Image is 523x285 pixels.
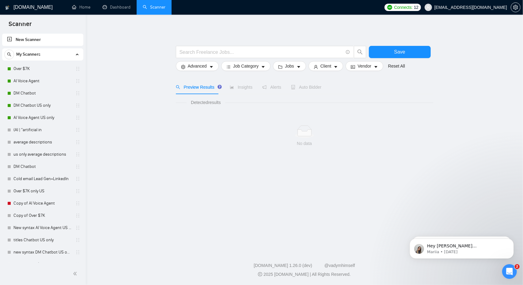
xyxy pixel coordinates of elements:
button: Save [369,46,431,58]
li: My Scanners [2,48,83,283]
span: holder [75,115,80,120]
a: New CL Over $7K [13,258,72,271]
div: No data [181,140,428,147]
span: 2 [515,264,520,269]
span: Alerts [262,85,281,90]
a: AI Voice Agent [13,75,72,87]
a: dashboardDashboard [103,5,131,10]
span: holder [75,140,80,145]
img: logo [5,3,9,13]
a: DM Chatbot [13,161,72,173]
span: setting [181,65,185,69]
a: New syntax AI Voice Agent US only [13,222,72,234]
span: holder [75,189,80,194]
a: [DOMAIN_NAME] 1.26.0 (dev) [254,263,312,268]
span: copyright [258,272,262,276]
span: search [176,85,180,89]
a: searchScanner [143,5,165,10]
a: titles Chatbot US only [13,234,72,246]
a: homeHome [72,5,90,10]
span: Save [394,48,405,56]
span: holder [75,152,80,157]
span: Detected results [187,99,225,106]
span: Jobs [285,63,294,69]
span: Client [320,63,332,69]
span: notification [262,85,267,89]
a: AI Voice Agent US only [13,112,72,124]
button: settingAdvancedcaret-down [176,61,219,71]
span: holder [75,66,80,71]
a: @vadymhimself [324,263,355,268]
li: New Scanner [2,34,83,46]
span: search [354,49,366,55]
a: Cold email Lead Gen+LinkedIn [13,173,72,185]
iframe: Intercom notifications message [400,226,523,268]
input: Search Freelance Jobs... [180,48,343,56]
a: DM Chatbot [13,87,72,99]
button: setting [511,2,521,12]
span: Connects: [394,4,412,11]
span: user [426,5,430,9]
a: setting [511,5,521,10]
a: New Scanner [7,34,78,46]
span: holder [75,103,80,108]
span: holder [75,176,80,181]
span: holder [75,262,80,267]
button: search [4,50,14,59]
span: Preview Results [176,85,220,90]
span: search [5,52,14,57]
a: Over $7K [13,63,72,75]
a: Copy of Over $7K [13,209,72,222]
span: Insights [230,85,252,90]
span: holder [75,238,80,242]
a: new syntax DM Chatbot US only [13,246,72,258]
span: idcard [351,65,355,69]
span: caret-down [374,65,378,69]
span: holder [75,79,80,83]
div: Tooltip anchor [217,84,222,90]
a: DM Chatbot US only [13,99,72,112]
span: area-chart [230,85,234,89]
span: caret-down [297,65,301,69]
a: average descriptions [13,136,72,148]
span: info-circle [346,50,350,54]
button: folderJobscaret-down [273,61,306,71]
span: caret-down [261,65,265,69]
span: My Scanners [16,48,40,61]
span: caret-down [209,65,214,69]
span: 12 [414,4,419,11]
a: (AI | "artificial in [13,124,72,136]
span: user [314,65,318,69]
span: holder [75,164,80,169]
button: search [354,46,366,58]
a: Copy of AI Voice Agent [13,197,72,209]
span: Vendor [358,63,371,69]
span: bars [226,65,231,69]
iframe: Intercom live chat [502,264,517,279]
span: robot [291,85,295,89]
span: Advanced [188,63,207,69]
span: holder [75,128,80,132]
a: Over $7K only US [13,185,72,197]
a: us only average descriptions [13,148,72,161]
span: holder [75,91,80,96]
a: Reset All [388,63,405,69]
div: 2025 [DOMAIN_NAME] | All Rights Reserved. [91,271,518,278]
span: double-left [73,271,79,277]
span: Job Category [233,63,259,69]
span: Scanner [4,20,36,32]
span: holder [75,250,80,255]
span: Auto Bidder [291,85,321,90]
button: idcardVendorcaret-down [346,61,383,71]
span: holder [75,213,80,218]
button: barsJob Categorycaret-down [221,61,271,71]
span: caret-down [334,65,338,69]
span: holder [75,225,80,230]
img: upwork-logo.png [387,5,392,10]
span: holder [75,201,80,206]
